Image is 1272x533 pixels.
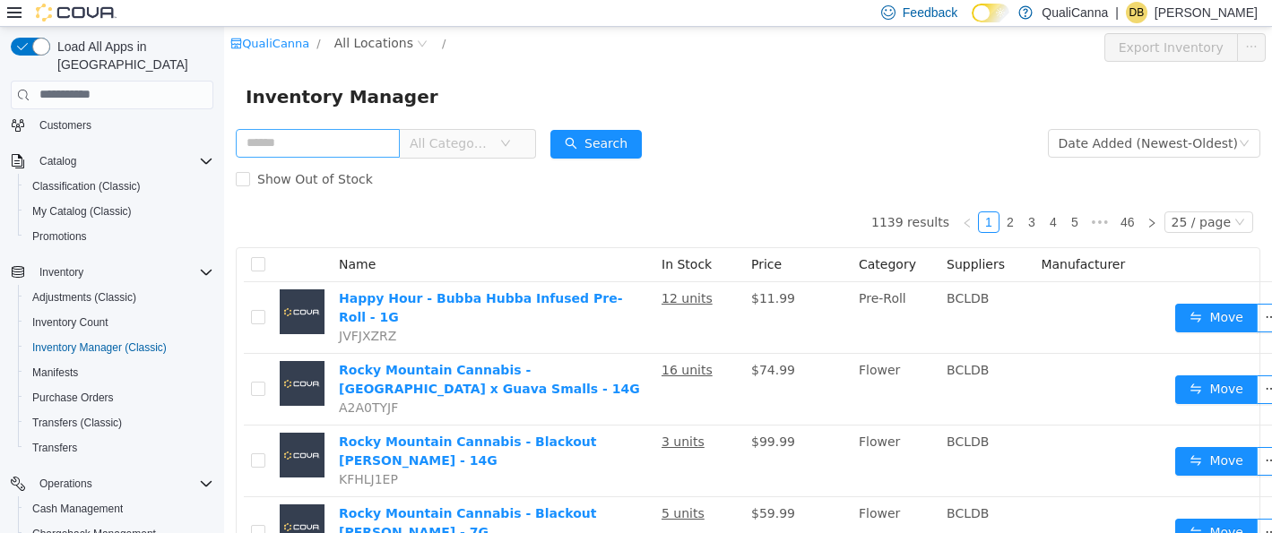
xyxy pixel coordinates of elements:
span: Inventory Manager [22,56,225,84]
a: Inventory Count [25,312,116,333]
li: 46 [890,185,917,206]
span: Name [115,230,151,245]
a: Inventory Manager (Classic) [25,337,174,358]
span: Catalog [32,150,213,172]
a: Transfers (Classic) [25,412,129,434]
li: 1139 results [647,185,725,206]
div: Dallin Brenton [1126,2,1147,23]
img: Rocky Mountain Cannabis - Red Congo x Guava Smalls - 14G placeholder [56,334,100,379]
span: Customers [32,114,213,136]
td: Flower [627,399,715,470]
button: Promotions [18,224,221,249]
a: 5 [841,185,861,205]
button: Purchase Orders [18,385,221,410]
u: 12 units [437,264,489,279]
span: Load All Apps in [GEOGRAPHIC_DATA] [50,38,213,73]
span: All Categories [186,107,267,125]
span: Cash Management [25,498,213,520]
a: My Catalog (Classic) [25,201,139,222]
span: BCLDB [723,479,765,494]
button: icon: searchSearch [326,103,418,132]
i: icon: down [1015,111,1025,124]
span: Operations [39,477,92,491]
button: icon: ellipsis [1033,348,1061,377]
button: Operations [32,473,100,494]
span: Feedback [903,4,957,21]
li: 1 [754,185,775,206]
img: Cova [36,4,117,21]
span: Purchase Orders [32,391,114,405]
i: icon: left [738,191,748,202]
span: ••• [861,185,890,206]
input: Dark Mode [972,4,1009,22]
p: QualiCanna [1042,2,1108,23]
button: Adjustments (Classic) [18,285,221,310]
u: 16 units [437,336,489,350]
td: Flower [627,327,715,399]
a: 4 [819,185,839,205]
a: 3 [798,185,818,205]
span: My Catalog (Classic) [25,201,213,222]
span: All Locations [110,6,189,26]
i: icon: right [922,191,933,202]
i: icon: down [1010,190,1021,202]
span: Promotions [32,229,87,244]
button: icon: ellipsis [1033,420,1061,449]
li: Next 5 Pages [861,185,890,206]
div: Date Added (Newest-Oldest) [835,103,1014,130]
span: Inventory Count [25,312,213,333]
span: $59.99 [527,479,571,494]
span: Transfers (Classic) [25,412,213,434]
span: Manifests [25,362,213,383]
li: 5 [840,185,861,206]
button: Export Inventory [880,6,1014,35]
span: Show Out of Stock [26,145,156,159]
button: icon: swapMove [951,492,1034,520]
span: Classification (Classic) [32,179,141,193]
span: Inventory [32,262,213,283]
span: Price [527,230,558,245]
span: / [218,10,221,23]
a: 2 [776,185,796,205]
button: Transfers [18,435,221,460]
span: In Stock [437,230,488,245]
button: icon: swapMove [951,348,1034,377]
a: Purchase Orders [25,387,121,408]
span: Manufacturer [817,230,901,245]
a: Classification (Classic) [25,176,148,197]
span: Manifests [32,365,78,380]
span: / [92,10,96,23]
span: Classification (Classic) [25,176,213,197]
li: Previous Page [732,185,754,206]
button: Cash Management [18,496,221,521]
i: icon: down [276,111,287,124]
span: $11.99 [527,264,571,279]
span: $99.99 [527,408,571,422]
span: JVFJXZRZ [115,302,172,316]
i: icon: shop [6,11,18,22]
img: Rocky Mountain Cannabis - Blackout Bobby - 7G placeholder [56,477,100,522]
button: Manifests [18,360,221,385]
button: icon: swapMove [951,420,1034,449]
a: Happy Hour - Bubba Hubba Infused Pre-Roll - 1G [115,264,398,297]
span: Purchase Orders [25,387,213,408]
span: Suppliers [723,230,781,245]
a: Manifests [25,362,85,383]
span: Adjustments (Classic) [25,287,213,308]
a: Adjustments (Classic) [25,287,143,308]
span: Adjustments (Classic) [32,290,136,305]
div: 25 / page [948,185,1007,205]
span: $74.99 [527,336,571,350]
span: Inventory [39,265,83,279]
li: Next Page [917,185,939,206]
button: Customers [4,112,221,138]
button: Inventory [32,262,91,283]
span: Customers [39,118,91,133]
span: KFHLJ1EP [115,445,174,460]
span: Catalog [39,154,76,168]
li: 2 [775,185,797,206]
span: BCLDB [723,408,765,422]
button: Inventory Manager (Classic) [18,335,221,360]
span: Category [635,230,692,245]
